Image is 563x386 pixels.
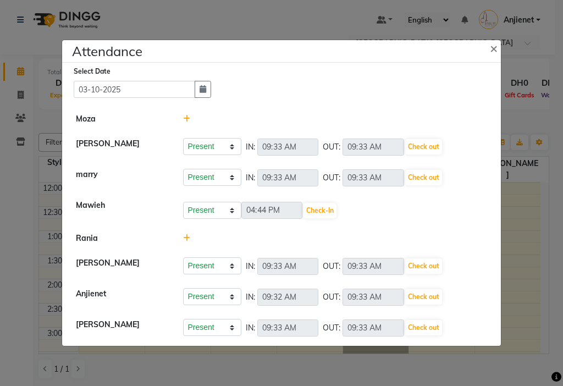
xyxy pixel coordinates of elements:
[303,203,336,218] button: Check-In
[323,172,340,184] span: OUT:
[72,41,142,61] h4: Attendance
[405,258,442,274] button: Check out
[405,139,442,155] button: Check out
[246,261,255,272] span: IN:
[246,291,255,303] span: IN:
[490,40,498,56] span: ×
[246,141,255,153] span: IN:
[68,200,175,219] div: Mawieh
[68,169,175,186] div: marry
[74,81,195,98] input: Select date
[68,288,175,306] div: Anjienet
[323,291,340,303] span: OUT:
[68,257,175,275] div: [PERSON_NAME]
[481,32,509,63] button: Close
[68,138,175,156] div: [PERSON_NAME]
[405,170,442,185] button: Check out
[323,141,340,153] span: OUT:
[74,67,111,76] label: Select Date
[246,172,255,184] span: IN:
[323,322,340,334] span: OUT:
[405,320,442,335] button: Check out
[405,289,442,305] button: Check out
[323,261,340,272] span: OUT:
[68,319,175,337] div: [PERSON_NAME]
[246,322,255,334] span: IN:
[68,113,175,125] div: Moza
[68,233,175,244] div: Rania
